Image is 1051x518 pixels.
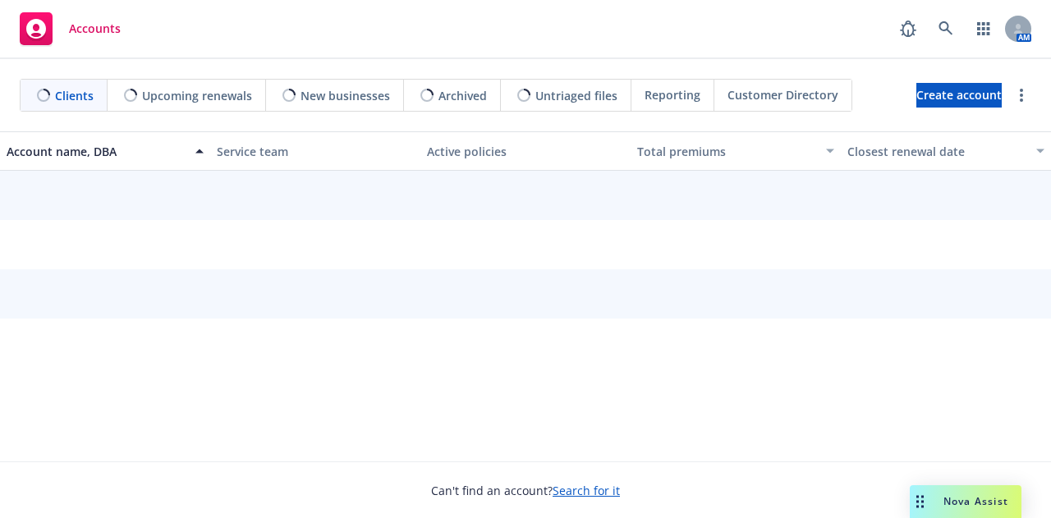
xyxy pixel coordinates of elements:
[645,86,700,103] span: Reporting
[631,131,841,171] button: Total premiums
[438,87,487,104] span: Archived
[916,80,1002,111] span: Create account
[69,22,121,35] span: Accounts
[967,12,1000,45] a: Switch app
[427,143,624,160] div: Active policies
[535,87,617,104] span: Untriaged files
[217,143,414,160] div: Service team
[727,86,838,103] span: Customer Directory
[892,12,925,45] a: Report a Bug
[553,483,620,498] a: Search for it
[929,12,962,45] a: Search
[210,131,420,171] button: Service team
[142,87,252,104] span: Upcoming renewals
[637,143,816,160] div: Total premiums
[301,87,390,104] span: New businesses
[910,485,930,518] div: Drag to move
[420,131,631,171] button: Active policies
[916,83,1002,108] a: Create account
[1012,85,1031,105] a: more
[13,6,127,52] a: Accounts
[841,131,1051,171] button: Closest renewal date
[7,143,186,160] div: Account name, DBA
[910,485,1021,518] button: Nova Assist
[55,87,94,104] span: Clients
[847,143,1026,160] div: Closest renewal date
[943,494,1008,508] span: Nova Assist
[431,482,620,499] span: Can't find an account?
